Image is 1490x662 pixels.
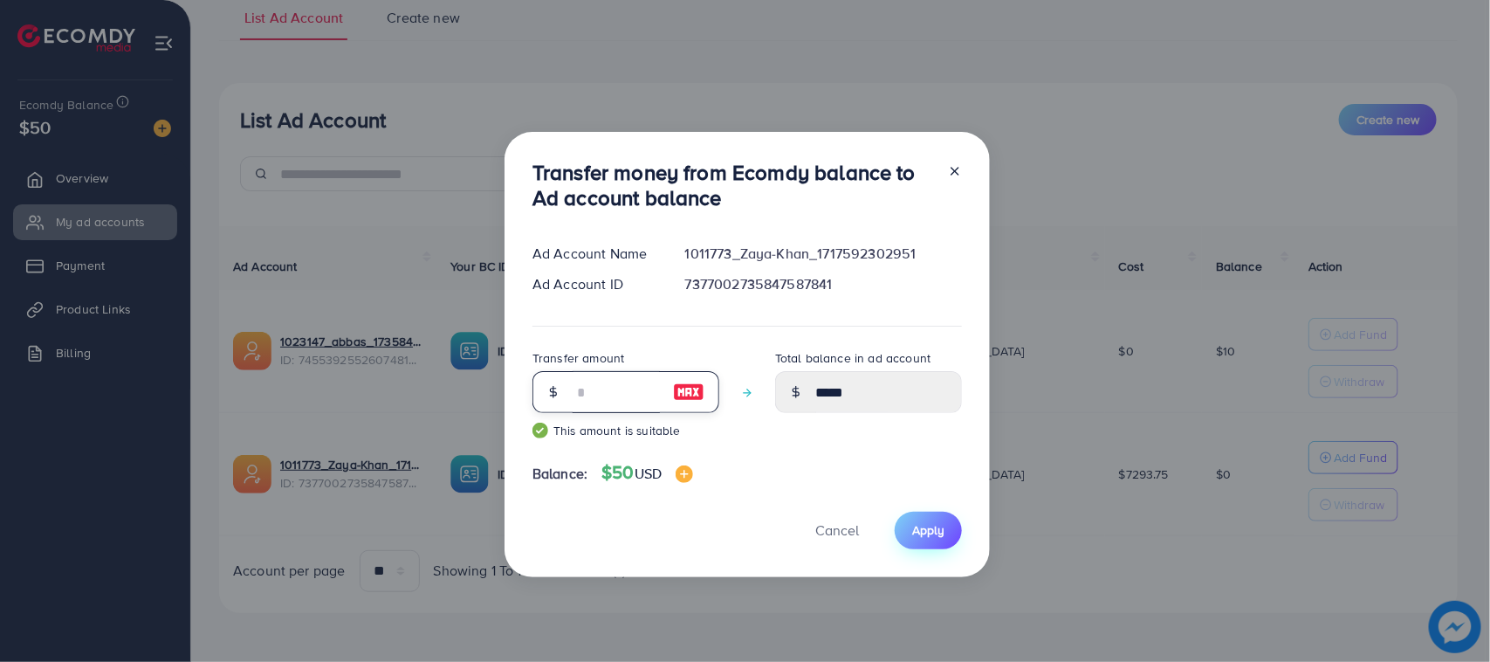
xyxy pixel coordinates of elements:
[532,422,719,439] small: This amount is suitable
[518,274,671,294] div: Ad Account ID
[676,465,693,483] img: image
[532,423,548,438] img: guide
[601,462,693,484] h4: $50
[635,464,662,483] span: USD
[793,512,881,549] button: Cancel
[518,244,671,264] div: Ad Account Name
[673,382,704,403] img: image
[815,521,859,540] span: Cancel
[671,244,976,264] div: 1011773_Zaya-Khan_1717592302951
[775,349,930,367] label: Total balance in ad account
[532,349,624,367] label: Transfer amount
[895,512,962,549] button: Apply
[532,160,934,210] h3: Transfer money from Ecomdy balance to Ad account balance
[671,274,976,294] div: 7377002735847587841
[532,464,587,484] span: Balance:
[912,521,944,539] span: Apply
